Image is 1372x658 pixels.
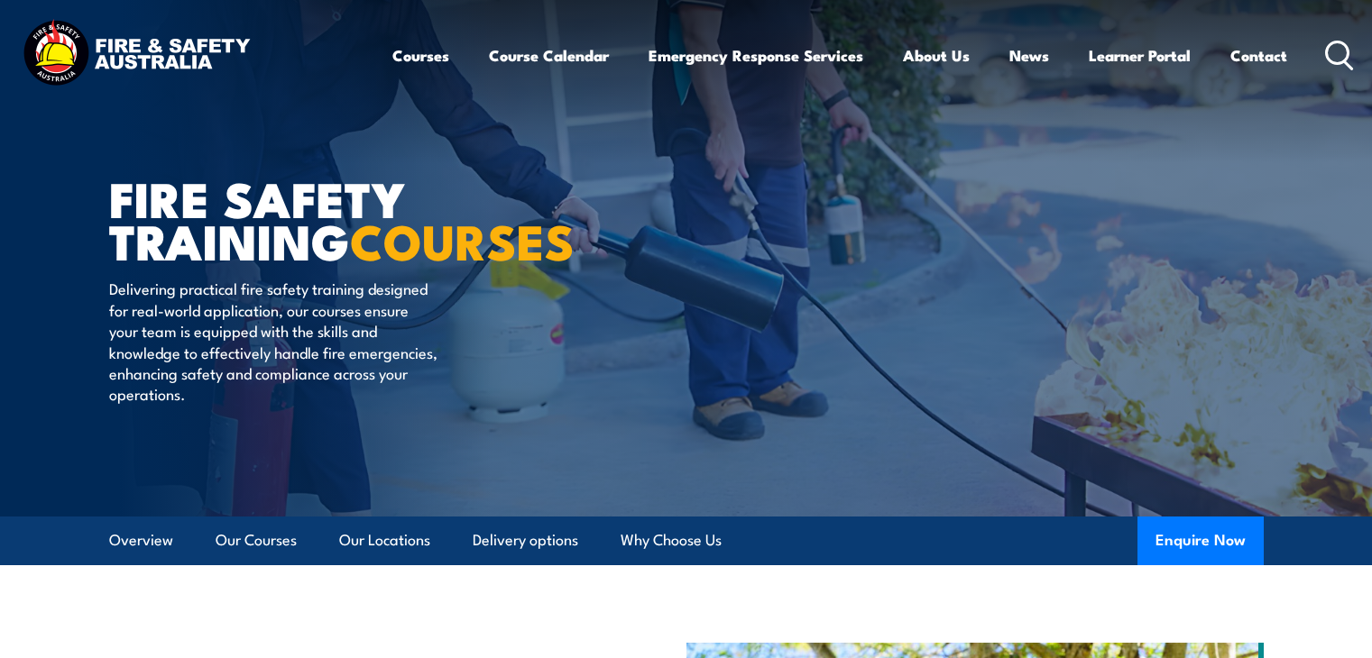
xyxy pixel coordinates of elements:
p: Delivering practical fire safety training designed for real-world application, our courses ensure... [109,278,438,404]
a: Overview [109,516,173,564]
h1: FIRE SAFETY TRAINING [109,177,555,260]
a: Our Locations [339,516,430,564]
a: Course Calendar [489,32,609,79]
a: Courses [392,32,449,79]
a: About Us [903,32,970,79]
a: Emergency Response Services [649,32,863,79]
a: Learner Portal [1089,32,1191,79]
button: Enquire Now [1137,516,1264,565]
a: Why Choose Us [621,516,722,564]
a: Our Courses [216,516,297,564]
a: News [1009,32,1049,79]
strong: COURSES [350,202,575,277]
a: Delivery options [473,516,578,564]
a: Contact [1230,32,1287,79]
